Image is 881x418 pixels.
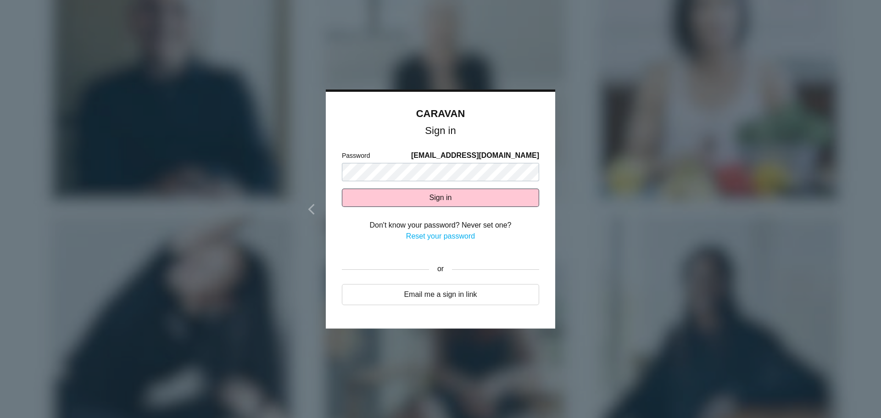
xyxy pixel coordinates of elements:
[342,189,539,207] button: Sign in
[342,151,370,161] label: Password
[411,150,539,161] span: [EMAIL_ADDRESS][DOMAIN_NAME]
[429,258,452,281] div: or
[342,127,539,135] h1: Sign in
[406,232,475,240] a: Reset your password
[342,284,539,305] a: Email me a sign in link
[416,108,465,119] a: CARAVAN
[342,220,539,231] div: Don't know your password? Never set one?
